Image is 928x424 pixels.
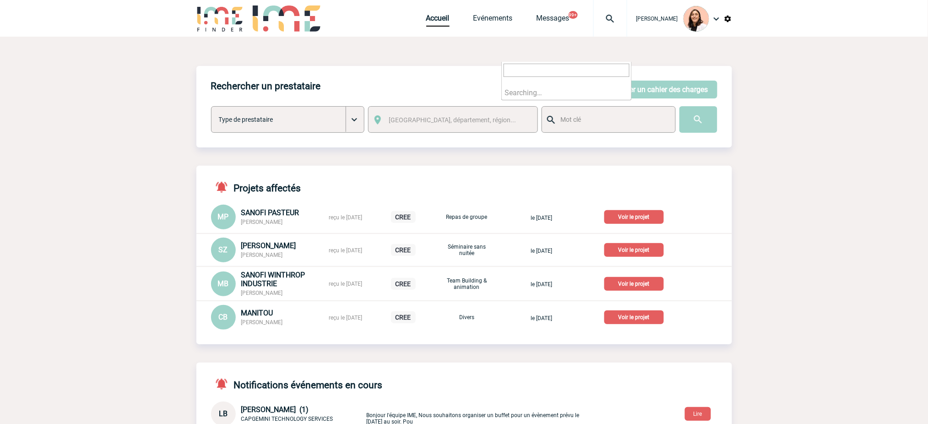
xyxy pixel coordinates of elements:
button: 99+ [569,11,578,19]
img: IME-Finder [196,5,244,32]
p: Repas de groupe [444,214,490,220]
a: Accueil [426,14,450,27]
span: MB [218,279,229,288]
h4: Notifications événements en cours [211,377,383,391]
span: CAPGEMINI TECHNOLOGY SERVICES [241,416,333,422]
h4: Rechercher un prestataire [211,81,321,92]
span: reçu le [DATE] [329,281,363,287]
span: reçu le [DATE] [329,214,363,221]
p: CREE [391,211,416,223]
img: notifications-active-24-px-r.png [215,377,234,391]
span: MANITOU [241,309,273,317]
span: [PERSON_NAME] [241,319,283,326]
span: [PERSON_NAME] [241,252,283,258]
p: Voir le projet [604,310,664,324]
span: LB [219,409,228,418]
a: Voir le projet [604,245,668,254]
img: notifications-active-24-px-r.png [215,180,234,194]
p: Divers [444,314,490,321]
span: MP [218,212,229,221]
p: Voir le projet [604,243,664,257]
a: LB [PERSON_NAME] (1) CAPGEMINI TECHNOLOGY SERVICES Bonjour l'équipe IME, Nous souhaitons organise... [211,409,582,418]
span: [PERSON_NAME] [241,219,283,225]
a: Lire [678,409,718,418]
li: Searching… [502,86,631,100]
span: SZ [219,245,228,254]
span: reçu le [DATE] [329,247,363,254]
input: Mot clé [559,114,667,125]
span: le [DATE] [531,315,552,321]
span: le [DATE] [531,281,552,288]
span: [PERSON_NAME] (1) [241,405,309,414]
span: reçu le [DATE] [329,315,363,321]
a: Evénements [473,14,513,27]
span: [PERSON_NAME] [636,16,678,22]
span: CB [219,313,228,321]
img: 129834-0.png [684,6,709,32]
p: Team Building & animation [444,277,490,290]
a: Messages [537,14,570,27]
a: Voir le projet [604,279,668,288]
h4: Projets affectés [211,180,301,194]
button: Lire [685,407,711,421]
p: CREE [391,244,416,256]
span: [PERSON_NAME] [241,290,283,296]
span: SANOFI PASTEUR [241,208,299,217]
p: Voir le projet [604,210,664,224]
a: Voir le projet [604,312,668,321]
p: CREE [391,278,416,290]
span: SANOFI WINTHROP INDUSTRIE [241,271,305,288]
a: Voir le projet [604,212,668,221]
p: Séminaire sans nuitée [444,244,490,256]
span: le [DATE] [531,215,552,221]
input: Submit [679,106,717,133]
span: [GEOGRAPHIC_DATA], département, région... [389,116,516,124]
span: le [DATE] [531,248,552,254]
span: [PERSON_NAME] [241,241,296,250]
p: CREE [391,311,416,323]
p: Voir le projet [604,277,664,291]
